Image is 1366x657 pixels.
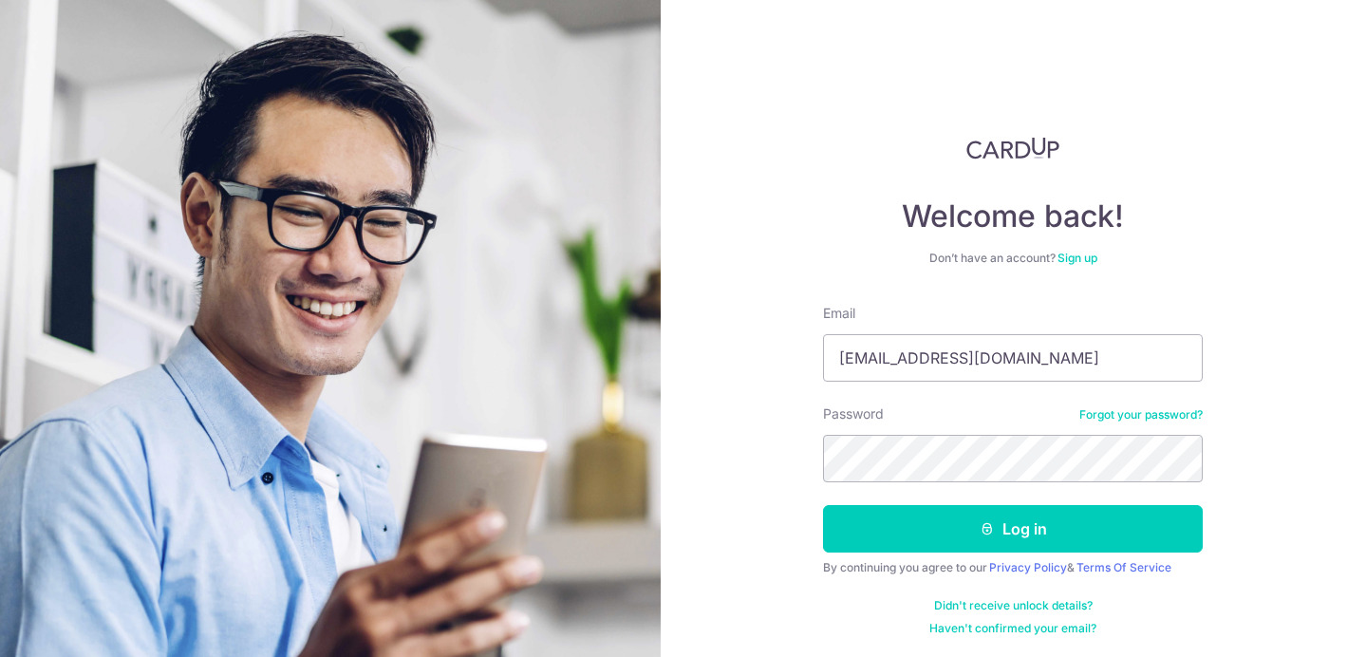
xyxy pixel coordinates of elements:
[1076,560,1171,574] a: Terms Of Service
[934,598,1093,613] a: Didn't receive unlock details?
[1079,407,1203,422] a: Forgot your password?
[823,560,1203,575] div: By continuing you agree to our &
[823,251,1203,266] div: Don’t have an account?
[929,621,1096,636] a: Haven't confirmed your email?
[823,505,1203,553] button: Log in
[989,560,1067,574] a: Privacy Policy
[966,137,1059,160] img: CardUp Logo
[823,304,855,323] label: Email
[1057,251,1097,265] a: Sign up
[823,334,1203,382] input: Enter your Email
[823,404,884,423] label: Password
[823,197,1203,235] h4: Welcome back!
